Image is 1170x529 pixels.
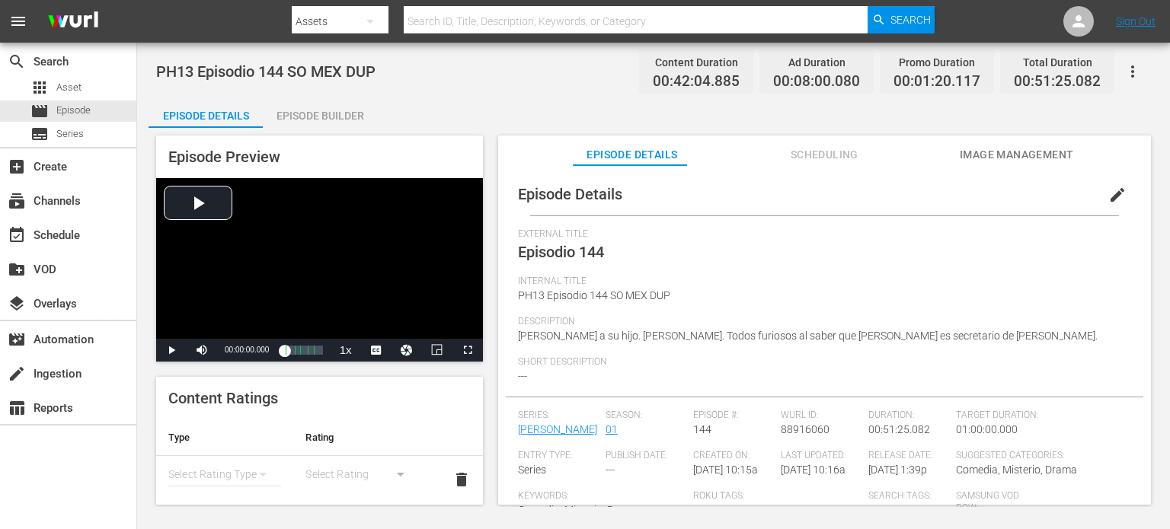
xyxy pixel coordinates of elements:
[781,409,861,422] span: Wurl ID:
[518,330,1098,342] span: [PERSON_NAME] a su hijo. [PERSON_NAME]. Todos furiosos al saber que [PERSON_NAME] es secretario d...
[606,464,615,476] span: ---
[263,97,377,128] button: Episode Builder
[56,103,91,118] span: Episode
[518,289,670,301] span: PH13 Episodio 144 SO MEX DUP
[149,97,263,128] button: Episode Details
[781,464,846,476] span: [DATE] 10:16a
[30,125,49,143] span: Series
[8,295,26,313] span: Overlays
[518,450,598,462] span: Entry Type:
[168,148,280,166] span: Episode Preview
[518,504,639,516] span: Comedia, Misterio, Drama
[37,4,110,40] img: ans4CAIJ8jUAAAAAAAAAAAAAAAAAAAAAAAAgQb4GAAAAAAAAAAAAAAAAAAAAAAAAJMjXAAAAAAAAAAAAAAAAAAAAAAAAgAT5G...
[225,346,269,354] span: 00:00:00.000
[156,62,376,81] span: PH13 Episodio 144 SO MEX DUP
[1014,52,1101,73] div: Total Duration
[956,423,1018,435] span: 01:00:00.000
[893,52,980,73] div: Promo Duration
[518,423,597,435] a: [PERSON_NAME]
[452,339,483,362] button: Fullscreen
[30,102,49,120] span: Episode
[149,97,263,134] div: Episode Details
[518,185,622,203] span: Episode Details
[868,504,877,516] span: ---
[518,228,1124,241] span: External Title
[693,464,758,476] span: [DATE] 10:15a
[1099,177,1136,213] button: edit
[56,80,82,95] span: Asset
[168,389,278,407] span: Content Ratings
[773,73,860,91] span: 00:08:00.080
[8,192,26,210] span: Channels
[293,419,430,456] th: Rating
[693,504,702,516] span: ---
[443,461,480,498] button: delete
[30,78,49,97] span: Asset
[1116,15,1156,27] a: Sign Out
[781,423,830,435] span: 88916060
[331,339,361,362] button: Playback Rate
[956,464,1077,476] span: Comedia, Misterio, Drama
[893,73,980,91] span: 00:01:20.117
[956,450,1124,462] span: Suggested Categories:
[156,339,187,362] button: Play
[518,464,546,476] span: Series
[156,419,293,456] th: Type
[693,490,861,502] span: Roku Tags:
[653,73,740,91] span: 00:42:04.885
[156,178,483,362] div: Video Player
[868,6,935,33] button: Search
[8,260,26,279] span: VOD
[518,409,598,422] span: Series:
[361,339,392,362] button: Captions
[1014,73,1101,91] span: 00:51:25.082
[606,409,686,422] span: Season:
[1108,186,1127,204] span: edit
[693,423,711,435] span: 144
[8,158,26,176] span: Create
[606,423,618,435] a: 01
[868,409,948,422] span: Duration:
[956,490,1036,515] span: Samsung VOD Row:
[693,409,773,422] span: Episode #:
[392,339,422,362] button: Jump To Time
[9,12,27,30] span: menu
[518,490,686,502] span: Keywords:
[773,52,860,73] div: Ad Duration
[868,423,930,435] span: 00:51:25.082
[518,356,1124,368] span: Short Description
[575,145,689,164] span: Episode Details
[868,464,927,476] span: [DATE] 1:39p
[452,470,471,489] span: delete
[606,450,686,462] span: Publish Date:
[868,490,948,502] span: Search Tags:
[422,339,452,362] button: Picture-in-Picture
[156,419,483,503] table: simple table
[187,339,217,362] button: Mute
[8,330,26,349] span: Automation
[518,276,1124,288] span: Internal Title
[263,97,377,134] div: Episode Builder
[868,450,948,462] span: Release Date:
[518,370,527,382] span: ---
[890,6,931,33] span: Search
[693,450,773,462] span: Created On:
[8,226,26,244] span: Schedule
[8,53,26,71] span: Search
[518,243,604,261] span: Episodio 144
[518,316,1124,328] span: Description
[8,365,26,383] span: Ingestion
[56,126,84,142] span: Series
[284,346,322,355] div: Progress Bar
[960,145,1074,164] span: Image Management
[8,399,26,417] span: Reports
[781,450,861,462] span: Last Updated:
[653,52,740,73] div: Content Duration
[956,409,1124,422] span: Target Duration:
[767,145,881,164] span: Scheduling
